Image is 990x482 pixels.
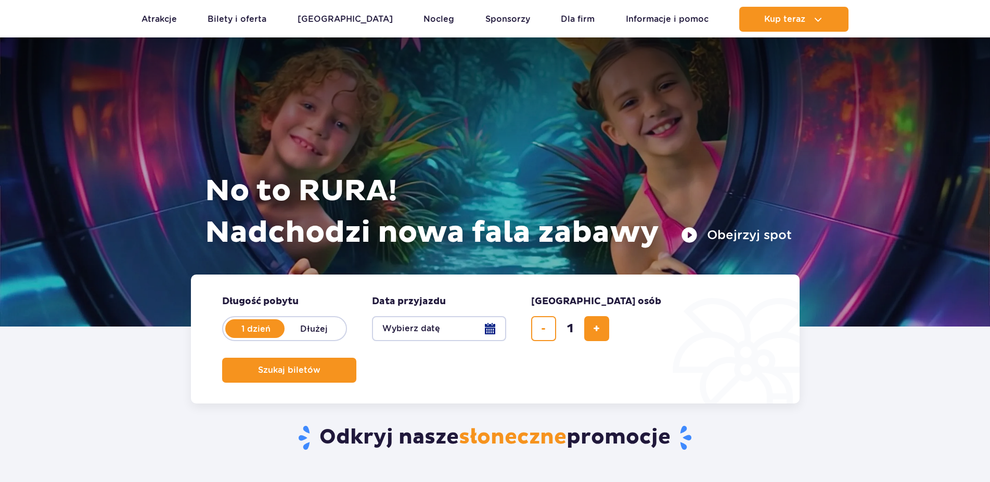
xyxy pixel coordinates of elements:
span: Długość pobytu [222,295,299,308]
span: słoneczne [459,424,567,450]
button: Wybierz datę [372,316,506,341]
button: Szukaj biletów [222,358,356,383]
a: Sponsorzy [485,7,530,32]
a: Dla firm [561,7,595,32]
form: Planowanie wizyty w Park of Poland [191,275,800,403]
a: [GEOGRAPHIC_DATA] [298,7,393,32]
button: dodaj bilet [584,316,609,341]
a: Atrakcje [142,7,177,32]
input: liczba biletów [558,316,583,341]
span: Szukaj biletów [258,366,320,375]
h1: No to RURA! Nadchodzi nowa fala zabawy [205,171,792,254]
a: Informacje i pomoc [626,7,709,32]
span: [GEOGRAPHIC_DATA] osób [531,295,661,308]
button: Obejrzyj spot [681,227,792,243]
button: Kup teraz [739,7,848,32]
label: 1 dzień [226,318,286,340]
h2: Odkryj nasze promocje [190,424,800,451]
span: Data przyjazdu [372,295,446,308]
a: Bilety i oferta [208,7,266,32]
span: Kup teraz [764,15,805,24]
a: Nocleg [423,7,454,32]
button: usuń bilet [531,316,556,341]
label: Dłużej [285,318,344,340]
